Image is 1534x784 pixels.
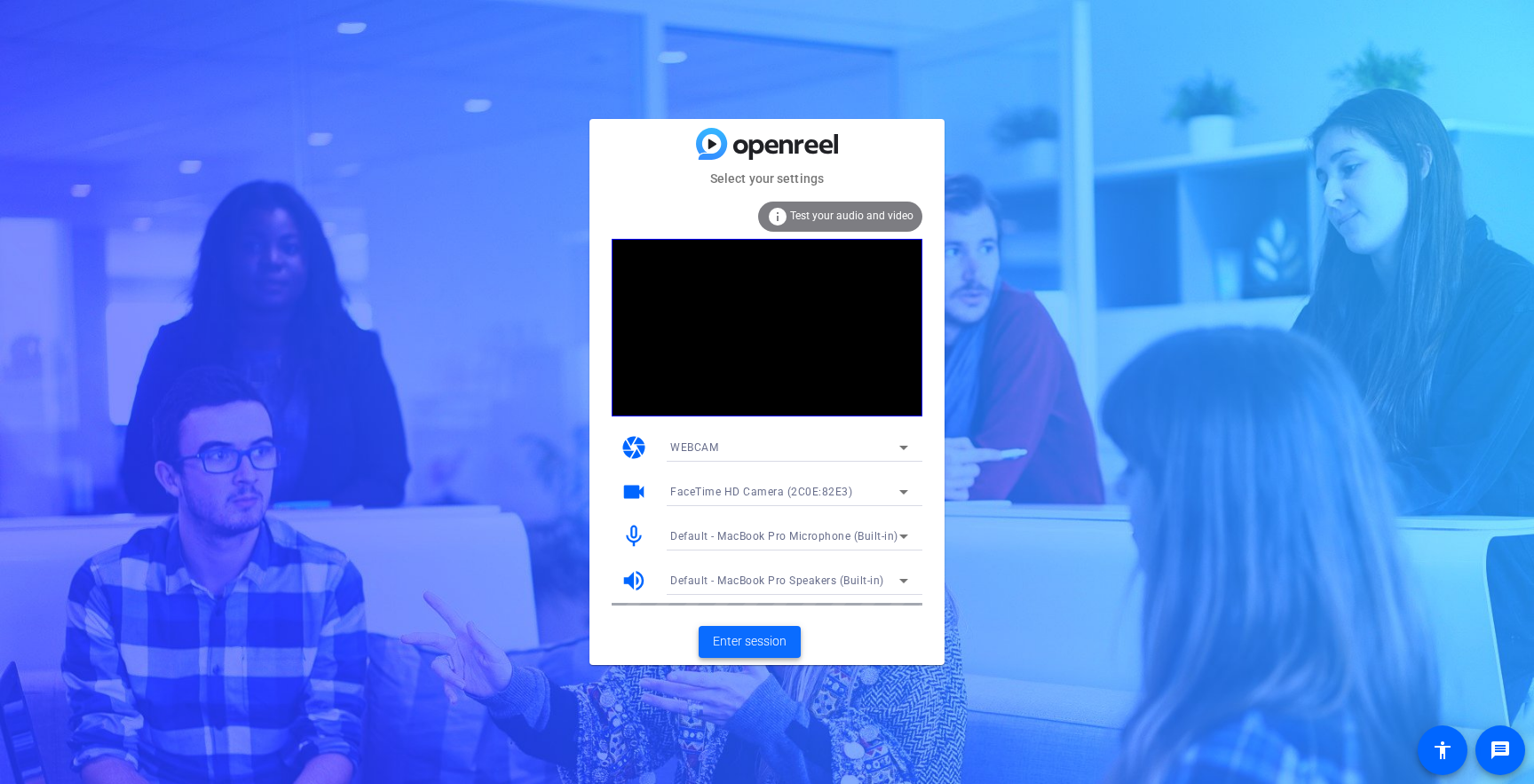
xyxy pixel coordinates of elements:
span: Default - MacBook Pro Speakers (Built-in) [670,574,884,587]
mat-icon: volume_up [621,567,647,594]
span: FaceTime HD Camera (2C0E:82E3) [670,486,852,498]
mat-icon: message [1490,740,1511,761]
mat-icon: info [767,206,788,227]
mat-icon: videocam [621,479,647,505]
span: WEBCAM [670,441,718,454]
mat-icon: camera [621,434,647,461]
span: Test your audio and video [790,210,913,222]
button: Enter session [699,626,801,658]
mat-card-subtitle: Select your settings [589,169,945,188]
span: Default - MacBook Pro Microphone (Built-in) [670,530,898,542]
mat-icon: accessibility [1432,740,1453,761]
mat-icon: mic_none [621,523,647,550]
img: blue-gradient.svg [696,128,838,159]
span: Enter session [713,632,787,651]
